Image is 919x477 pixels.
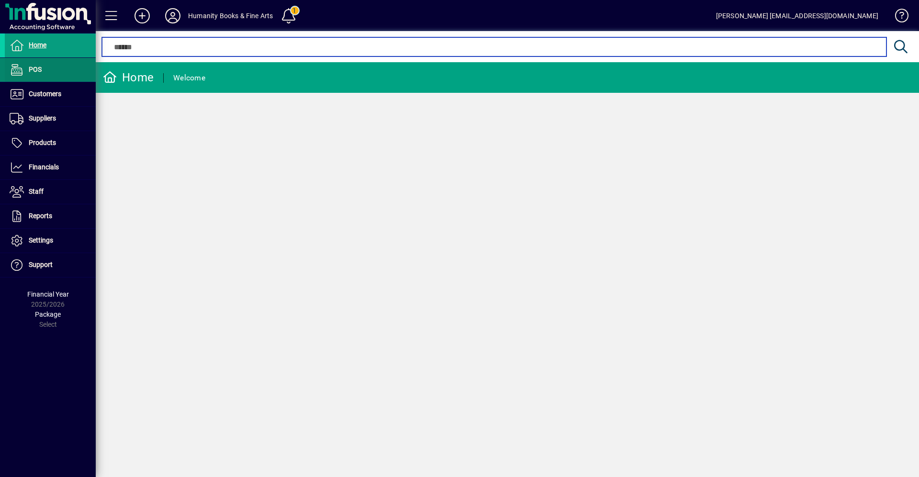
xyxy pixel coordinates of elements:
[29,41,46,49] span: Home
[29,236,53,244] span: Settings
[5,155,96,179] a: Financials
[888,2,907,33] a: Knowledge Base
[29,261,53,268] span: Support
[103,70,154,85] div: Home
[716,8,878,23] div: [PERSON_NAME] [EMAIL_ADDRESS][DOMAIN_NAME]
[35,311,61,318] span: Package
[5,253,96,277] a: Support
[5,58,96,82] a: POS
[5,229,96,253] a: Settings
[29,139,56,146] span: Products
[29,90,61,98] span: Customers
[157,7,188,24] button: Profile
[5,180,96,204] a: Staff
[5,82,96,106] a: Customers
[173,70,205,86] div: Welcome
[29,163,59,171] span: Financials
[29,114,56,122] span: Suppliers
[27,290,69,298] span: Financial Year
[29,66,42,73] span: POS
[188,8,273,23] div: Humanity Books & Fine Arts
[5,107,96,131] a: Suppliers
[5,131,96,155] a: Products
[127,7,157,24] button: Add
[29,188,44,195] span: Staff
[5,204,96,228] a: Reports
[29,212,52,220] span: Reports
